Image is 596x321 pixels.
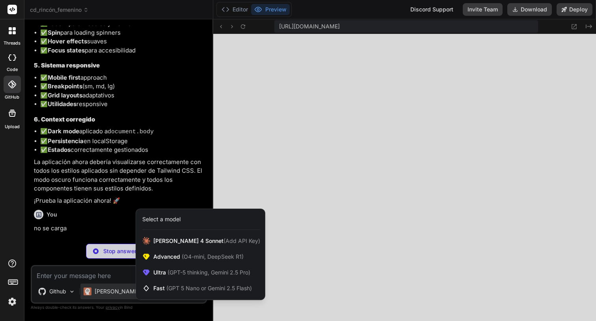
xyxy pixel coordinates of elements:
label: GitHub [5,94,19,101]
label: Upload [5,123,20,130]
label: threads [4,40,20,47]
span: (GPT 5 Nano or Gemini 2.5 Flash) [166,285,252,291]
span: [PERSON_NAME] 4 Sonnet [153,237,260,245]
span: (Add API Key) [223,237,260,244]
span: Advanced [153,253,244,261]
span: Fast [153,284,252,292]
span: (O4-mini, DeepSeek R1) [180,253,244,260]
span: Ultra [153,269,250,276]
img: settings [6,295,19,308]
label: code [7,66,18,73]
div: Select a model [142,215,181,223]
span: (GPT-5 thinking, Gemini 2.5 Pro) [166,269,250,276]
